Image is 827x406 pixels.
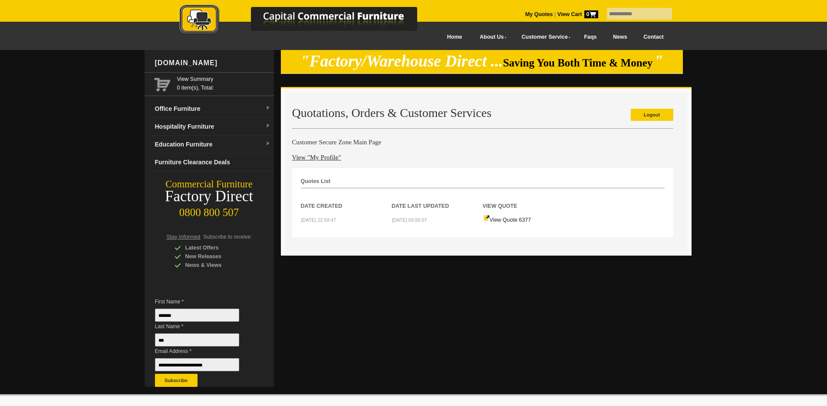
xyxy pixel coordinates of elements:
img: Capital Commercial Furniture Logo [155,4,459,36]
th: View Quote [483,189,574,210]
button: Subscribe [155,374,198,387]
em: " [654,52,663,70]
a: News [605,27,635,47]
img: Quote-icon [483,215,490,222]
small: [DATE] 03:55:07 [392,217,427,223]
a: View Summary [177,75,270,83]
a: View "My Profile" [292,154,341,161]
small: [DATE] 22:59:47 [301,217,336,223]
span: Email Address * [155,347,252,356]
input: Last Name * [155,333,239,346]
img: dropdown [265,106,270,111]
span: First Name * [155,297,252,306]
div: 0800 800 507 [145,202,274,219]
div: Latest Offers [175,243,257,252]
span: 0 [584,10,598,18]
div: [DOMAIN_NAME] [152,50,274,76]
a: Furniture Clearance Deals [152,153,274,171]
a: Customer Service [512,27,576,47]
strong: View Cart [557,11,598,17]
img: dropdown [265,141,270,146]
a: Education Furnituredropdown [152,136,274,153]
a: Faqs [576,27,605,47]
a: View Quote 6377 [483,217,531,223]
strong: Quotes List [301,178,331,184]
em: "Factory/Warehouse Direct ... [300,52,503,70]
img: dropdown [265,123,270,129]
input: First Name * [155,309,239,322]
span: Saving You Both Time & Money [503,57,653,69]
a: View Cart0 [556,11,598,17]
div: Commercial Furniture [145,178,274,190]
h4: Customer Secure Zone Main Page [292,138,673,146]
h2: Quotations, Orders & Customer Services [292,106,673,120]
div: Factory Direct [145,190,274,203]
div: News & Views [175,261,257,270]
span: Stay Informed [167,234,201,240]
a: Hospitality Furnituredropdown [152,118,274,136]
a: Office Furnituredropdown [152,100,274,118]
a: Capital Commercial Furniture Logo [155,4,459,39]
div: New Releases [175,252,257,261]
a: Contact [635,27,672,47]
input: Email Address * [155,358,239,371]
a: My Quotes [525,11,553,17]
th: Date Last Updated [392,189,483,210]
th: Date Created [301,189,392,210]
a: Logout [631,109,673,121]
a: About Us [470,27,512,47]
span: 0 item(s), Total: [177,75,270,91]
span: Last Name * [155,322,252,331]
span: Subscribe to receive: [203,234,252,240]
